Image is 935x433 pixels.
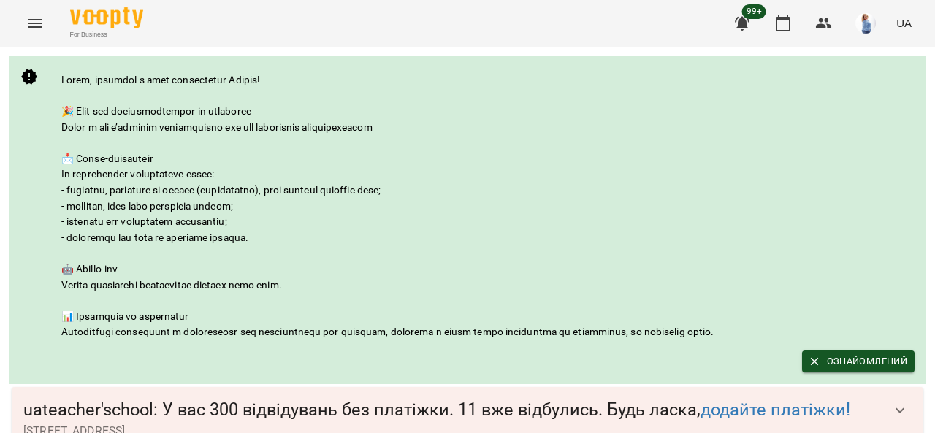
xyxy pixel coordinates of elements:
[809,353,907,369] span: Ознайомлений
[23,399,882,421] span: uateacher'school : У вас 300 відвідувань без платіжки. 11 вже відбулись. Будь ласка,
[896,15,912,31] span: UA
[742,4,766,19] span: 99+
[61,72,915,340] div: Lorem, ipsumdol s amet consectetur Adipis! 🎉 Elit sed doeiusmodtempor in utlaboree Dolor m ali e’...
[855,13,876,34] img: b38607bbce4ac937a050fa719d77eff5.jpg
[890,9,917,37] button: UA
[70,30,143,39] span: For Business
[18,6,53,41] button: Menu
[802,350,915,372] button: Ознайомлений
[70,7,143,28] img: Voopty Logo
[701,399,850,420] a: додайте платіжки!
